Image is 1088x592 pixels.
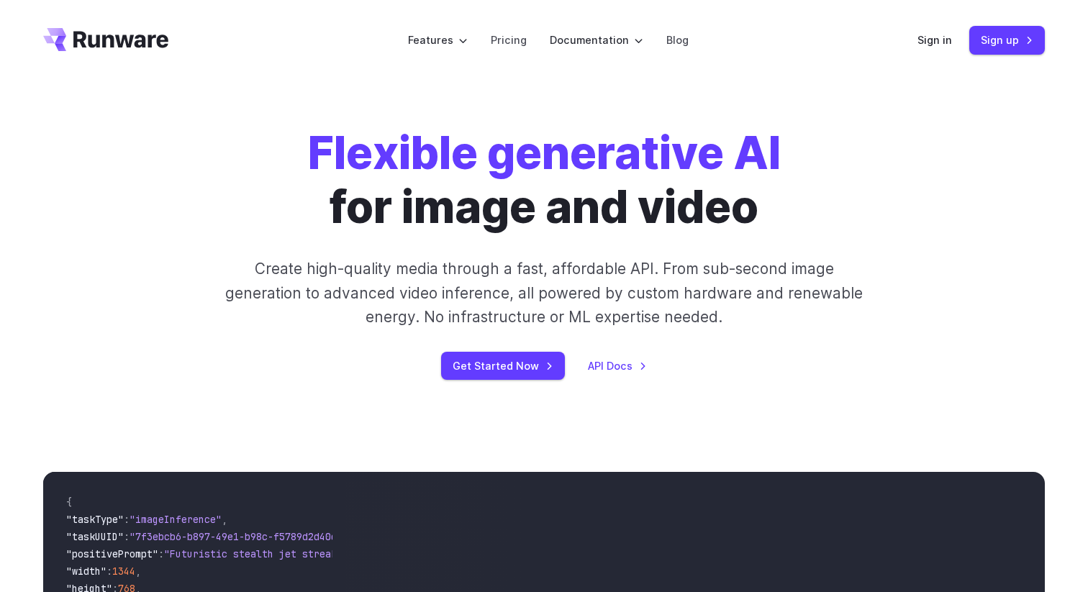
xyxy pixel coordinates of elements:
[969,26,1045,54] a: Sign up
[66,565,106,578] span: "width"
[441,352,565,380] a: Get Started Now
[43,28,168,51] a: Go to /
[308,127,781,234] h1: for image and video
[130,530,348,543] span: "7f3ebcb6-b897-49e1-b98c-f5789d2d40d7"
[550,32,643,48] label: Documentation
[491,32,527,48] a: Pricing
[408,32,468,48] label: Features
[106,565,112,578] span: :
[124,530,130,543] span: :
[66,530,124,543] span: "taskUUID"
[66,513,124,526] span: "taskType"
[112,565,135,578] span: 1344
[666,32,689,48] a: Blog
[588,358,647,374] a: API Docs
[222,513,227,526] span: ,
[130,513,222,526] span: "imageInference"
[224,257,865,329] p: Create high-quality media through a fast, affordable API. From sub-second image generation to adv...
[124,513,130,526] span: :
[66,496,72,509] span: {
[164,547,688,560] span: "Futuristic stealth jet streaking through a neon-lit cityscape with glowing purple exhaust"
[308,126,781,180] strong: Flexible generative AI
[135,565,141,578] span: ,
[158,547,164,560] span: :
[66,547,158,560] span: "positivePrompt"
[917,32,952,48] a: Sign in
